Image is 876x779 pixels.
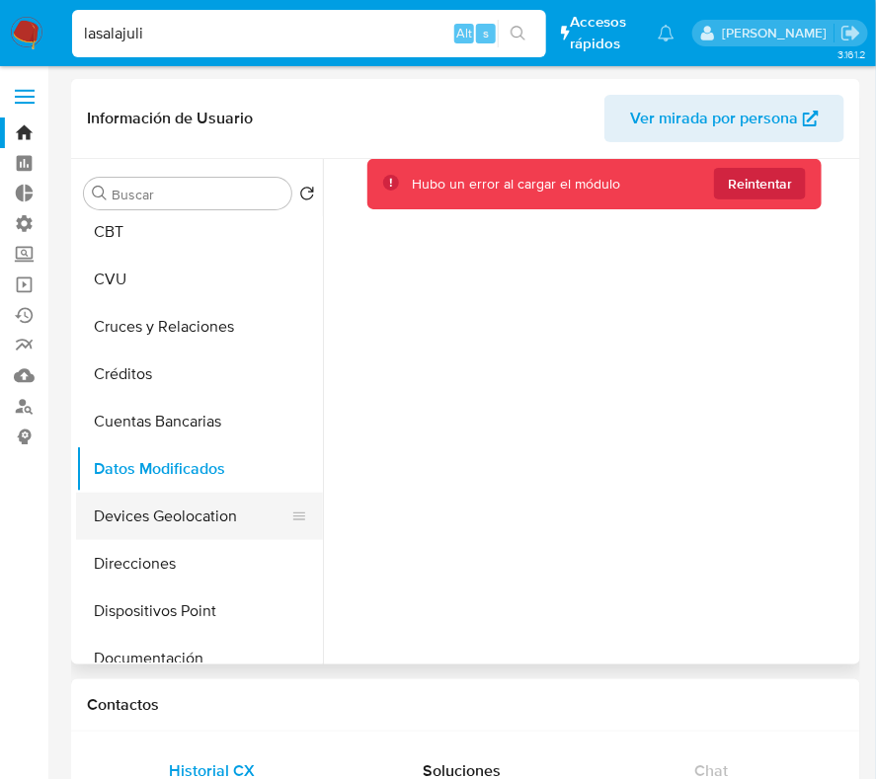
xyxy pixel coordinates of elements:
span: Accesos rápidos [570,12,637,53]
div: Hubo un error al cargar el módulo [413,175,621,194]
h1: Contactos [87,695,844,715]
button: Créditos [76,351,323,398]
p: julian.lasala@mercadolibre.com [722,24,834,42]
input: Buscar usuario o caso... [72,21,546,46]
h1: Información de Usuario [87,109,253,128]
span: Alt [456,24,472,42]
button: Cruces y Relaciones [76,303,323,351]
button: Buscar [92,186,108,201]
a: Salir [840,23,861,43]
button: Devices Geolocation [76,493,307,540]
span: s [483,24,489,42]
button: Direcciones [76,540,323,587]
button: CBT [76,208,323,256]
button: Dispositivos Point [76,587,323,635]
button: Cuentas Bancarias [76,398,323,445]
a: Notificaciones [658,25,675,41]
button: CVU [76,256,323,303]
button: Documentación [76,635,323,682]
button: Ver mirada por persona [604,95,844,142]
button: Volver al orden por defecto [299,186,315,207]
input: Buscar [112,186,283,203]
span: Ver mirada por persona [630,95,798,142]
button: search-icon [498,20,538,47]
button: Datos Modificados [76,445,323,493]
